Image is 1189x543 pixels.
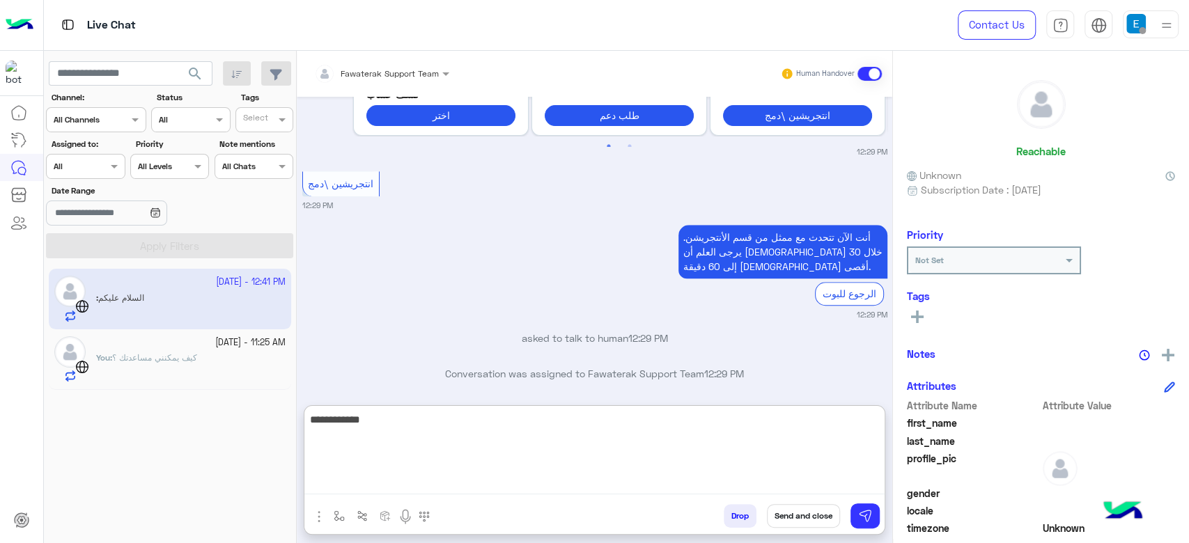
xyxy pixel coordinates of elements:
small: 12:29 PM [857,309,887,320]
button: Trigger scenario [351,504,374,527]
span: last_name [907,434,1040,448]
label: Status [157,91,228,104]
img: Trigger scenario [357,510,368,521]
button: Apply Filters [46,233,293,258]
button: انتجريشين \دمج [723,105,872,125]
button: 1 of 2 [602,139,616,153]
label: Date Range [52,184,208,197]
span: Attribute Name [907,398,1040,413]
div: Select [241,111,268,127]
h6: Tags [907,290,1175,302]
span: locale [907,503,1040,518]
button: 2 of 2 [623,139,637,153]
span: 12:29 PM [704,368,744,379]
small: [DATE] - 11:25 AM [215,336,286,349]
span: Fawaterak Support Team [341,68,439,79]
button: Send and close [767,504,840,528]
label: Note mentions [219,138,291,150]
label: Tags [241,91,292,104]
img: tab [1091,17,1107,33]
small: Human Handover [796,68,855,79]
img: send voice note [397,508,414,525]
button: select flow [328,504,351,527]
h6: Reachable [1016,145,1066,157]
label: Assigned to: [52,138,123,150]
button: اختر [366,105,515,125]
p: 1/10/2025, 12:29 PM [678,225,887,278]
p: Live Chat [87,16,136,35]
img: defaultAdmin.png [1018,81,1065,128]
img: WebChat [75,360,89,374]
span: انتجريشين \دمج [308,178,373,189]
img: send attachment [311,508,327,525]
span: null [1043,503,1176,518]
img: notes [1139,349,1150,361]
small: 12:29 PM [302,200,333,211]
span: Attribute Value [1043,398,1176,413]
span: gender [907,486,1040,501]
b: : [96,352,112,363]
label: Priority [136,138,208,150]
img: 171468393613305 [6,61,31,86]
img: defaultAdmin.png [1043,451,1078,486]
label: Channel: [52,91,145,104]
a: Contact Us [958,10,1036,40]
h6: Notes [907,347,935,360]
img: defaultAdmin.png [54,336,86,368]
img: send message [858,509,872,523]
button: search [178,61,212,91]
span: Subscription Date : [DATE] [921,182,1041,197]
button: create order [374,504,397,527]
img: tab [59,16,77,33]
img: add [1162,349,1174,361]
p: Conversation was assigned to Fawaterak Support Team [302,366,887,381]
span: timezone [907,521,1040,535]
img: userImage [1126,14,1146,33]
img: create order [380,510,391,521]
img: profile [1158,17,1175,34]
button: Drop [724,504,756,528]
button: طلب دعم [545,105,694,125]
span: Unknown [907,168,961,182]
div: الرجوع للبوت [815,282,884,305]
a: tab [1046,10,1074,40]
span: كيف يمكنني مساعدتك ؟ [112,352,197,363]
h6: Priority [907,228,943,241]
span: profile_pic [907,451,1040,483]
img: make a call [419,511,430,522]
span: search [187,65,203,82]
img: Logo [6,10,33,40]
small: 12:29 PM [857,146,887,157]
img: tab [1052,17,1068,33]
span: Unknown [1043,521,1176,535]
b: Not Set [915,255,944,265]
h6: Attributes [907,379,956,392]
p: asked to talk to human [302,331,887,345]
span: You [96,352,110,363]
img: hulul-logo.png [1098,487,1147,536]
img: select flow [334,510,345,521]
span: 12:29 PM [628,332,668,344]
span: null [1043,486,1176,501]
span: first_name [907,416,1040,430]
